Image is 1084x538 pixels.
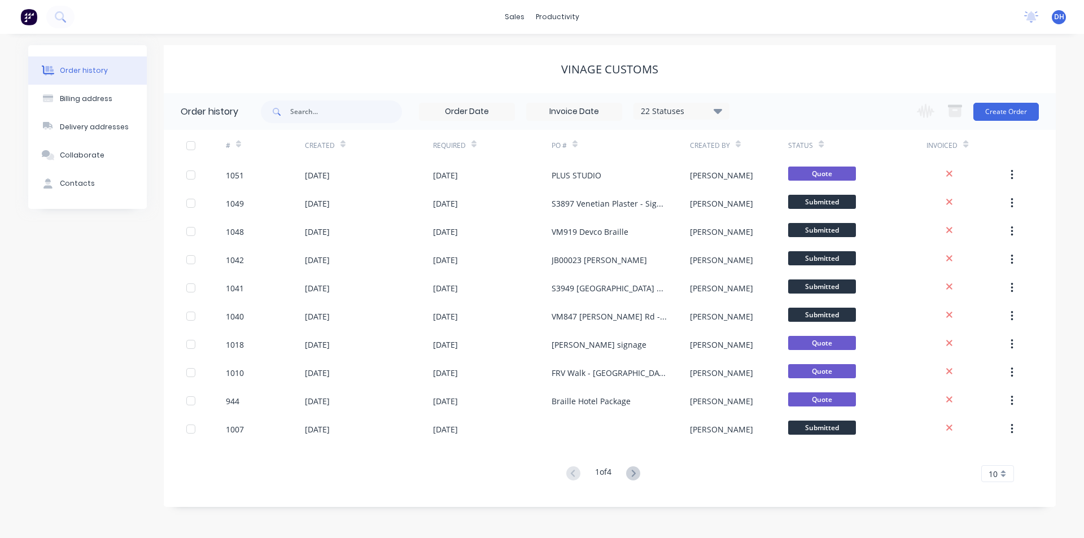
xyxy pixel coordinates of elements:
div: 944 [226,395,239,407]
span: Submitted [788,223,856,237]
div: PLUS STUDIO [552,169,601,181]
div: Required [433,130,552,161]
div: [PERSON_NAME] [690,282,753,294]
div: S3949 [GEOGRAPHIC_DATA] Co - GPT Signage [552,282,667,294]
span: Submitted [788,195,856,209]
div: 1042 [226,254,244,266]
div: Created By [690,130,789,161]
div: [DATE] [433,169,458,181]
div: sales [499,8,530,25]
button: Contacts [28,169,147,198]
span: Quote [788,364,856,378]
input: Invoice Date [527,103,622,120]
div: Status [788,141,813,151]
button: Delivery addresses [28,113,147,141]
div: productivity [530,8,585,25]
button: Order history [28,56,147,85]
div: FRV Walk - [GEOGRAPHIC_DATA] [552,367,667,379]
div: # [226,141,230,151]
div: Billing address [60,94,112,104]
div: [PERSON_NAME] [690,310,753,322]
span: DH [1054,12,1064,22]
div: [DATE] [433,198,458,209]
button: Billing address [28,85,147,113]
div: Order history [181,105,238,119]
div: JB00023 [PERSON_NAME] [552,254,647,266]
div: [PERSON_NAME] [690,423,753,435]
span: Submitted [788,279,856,294]
div: [DATE] [305,367,330,379]
input: Search... [290,100,402,123]
img: Factory [20,8,37,25]
div: [PERSON_NAME] [690,254,753,266]
span: Submitted [788,308,856,322]
div: PO # [552,141,567,151]
div: [DATE] [305,339,330,351]
div: [DATE] [305,395,330,407]
div: Created [305,130,433,161]
div: 1010 [226,367,244,379]
div: [DATE] [433,282,458,294]
div: [DATE] [305,169,330,181]
div: 1048 [226,226,244,238]
button: Collaborate [28,141,147,169]
div: [DATE] [305,423,330,435]
div: # [226,130,305,161]
div: Contacts [60,178,95,189]
div: Required [433,141,466,151]
div: Created [305,141,335,151]
div: [DATE] [433,423,458,435]
div: [DATE] [433,395,458,407]
div: Collaborate [60,150,104,160]
div: [DATE] [433,226,458,238]
input: Order Date [419,103,514,120]
div: Vinage Customs [561,63,658,76]
span: Submitted [788,251,856,265]
div: Created By [690,141,730,151]
div: [DATE] [433,310,458,322]
div: Invoiced [926,130,1006,161]
div: [DATE] [305,226,330,238]
div: [DATE] [305,254,330,266]
div: [PERSON_NAME] [690,226,753,238]
div: Invoiced [926,141,958,151]
div: 1040 [226,310,244,322]
div: [DATE] [305,282,330,294]
span: Quote [788,167,856,181]
div: [DATE] [305,310,330,322]
div: [DATE] [433,367,458,379]
div: [PERSON_NAME] signage [552,339,646,351]
div: VM847 [PERSON_NAME] Rd - Panel [552,310,667,322]
button: Create Order [973,103,1039,121]
div: [PERSON_NAME] [690,367,753,379]
div: Order history [60,65,108,76]
div: [DATE] [433,254,458,266]
div: 1049 [226,198,244,209]
span: Submitted [788,421,856,435]
div: S3897 Venetian Plaster - Signage [552,198,667,209]
span: Quote [788,336,856,350]
div: Status [788,130,926,161]
div: 1041 [226,282,244,294]
span: Quote [788,392,856,406]
span: 10 [989,468,998,480]
div: Braille Hotel Package [552,395,631,407]
div: [PERSON_NAME] [690,395,753,407]
div: 1051 [226,169,244,181]
div: [PERSON_NAME] [690,198,753,209]
div: 22 Statuses [634,105,729,117]
div: [DATE] [433,339,458,351]
div: PO # [552,130,690,161]
div: 1018 [226,339,244,351]
div: [PERSON_NAME] [690,169,753,181]
div: Delivery addresses [60,122,129,132]
div: [DATE] [305,198,330,209]
div: 1007 [226,423,244,435]
div: [PERSON_NAME] [690,339,753,351]
div: 1 of 4 [595,466,611,482]
div: VM919 Devco Braille [552,226,628,238]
